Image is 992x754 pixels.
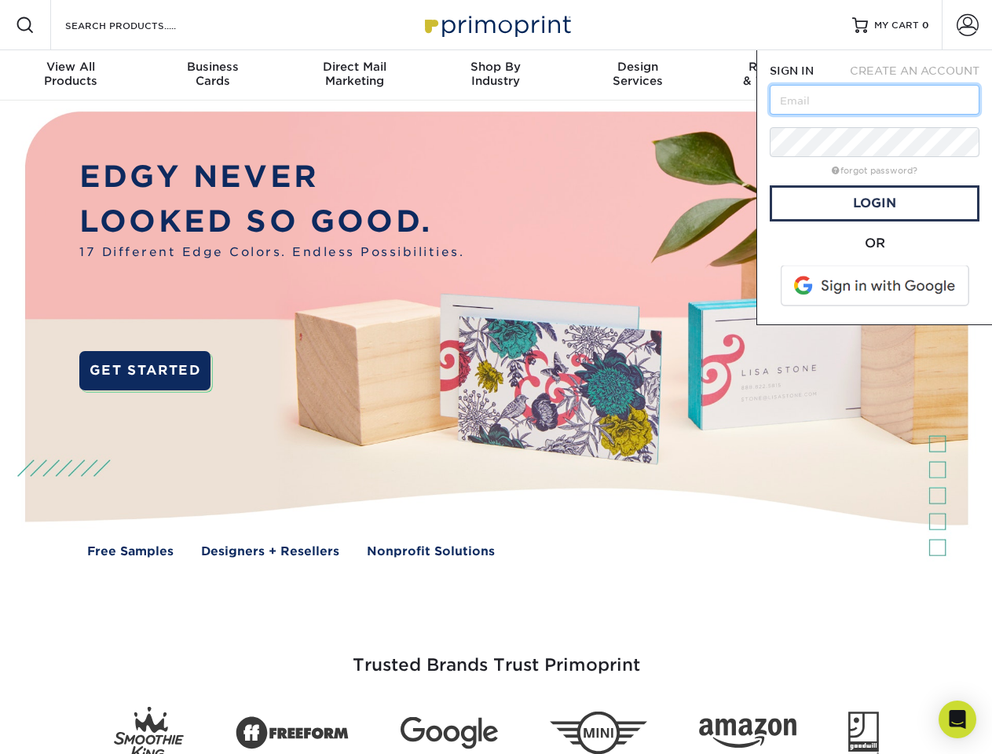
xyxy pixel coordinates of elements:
[141,60,283,88] div: Cards
[418,8,575,42] img: Primoprint
[284,60,425,74] span: Direct Mail
[64,16,217,35] input: SEARCH PRODUCTS.....
[425,50,566,101] a: Shop ByIndustry
[367,543,495,561] a: Nonprofit Solutions
[708,60,850,74] span: Resources
[832,166,917,176] a: forgot password?
[699,719,796,749] img: Amazon
[79,199,464,244] p: LOOKED SO GOOD.
[567,50,708,101] a: DesignServices
[284,50,425,101] a: Direct MailMarketing
[848,712,879,754] img: Goodwill
[939,701,976,738] div: Open Intercom Messenger
[770,64,814,77] span: SIGN IN
[770,185,979,221] a: Login
[770,85,979,115] input: Email
[425,60,566,88] div: Industry
[425,60,566,74] span: Shop By
[770,234,979,253] div: OR
[141,50,283,101] a: BusinessCards
[284,60,425,88] div: Marketing
[850,64,979,77] span: CREATE AN ACCOUNT
[79,351,210,390] a: GET STARTED
[37,617,956,694] h3: Trusted Brands Trust Primoprint
[87,543,174,561] a: Free Samples
[708,60,850,88] div: & Templates
[201,543,339,561] a: Designers + Resellers
[567,60,708,74] span: Design
[708,50,850,101] a: Resources& Templates
[401,717,498,749] img: Google
[922,20,929,31] span: 0
[874,19,919,32] span: MY CART
[141,60,283,74] span: Business
[79,243,464,262] span: 17 Different Edge Colors. Endless Possibilities.
[567,60,708,88] div: Services
[79,155,464,199] p: EDGY NEVER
